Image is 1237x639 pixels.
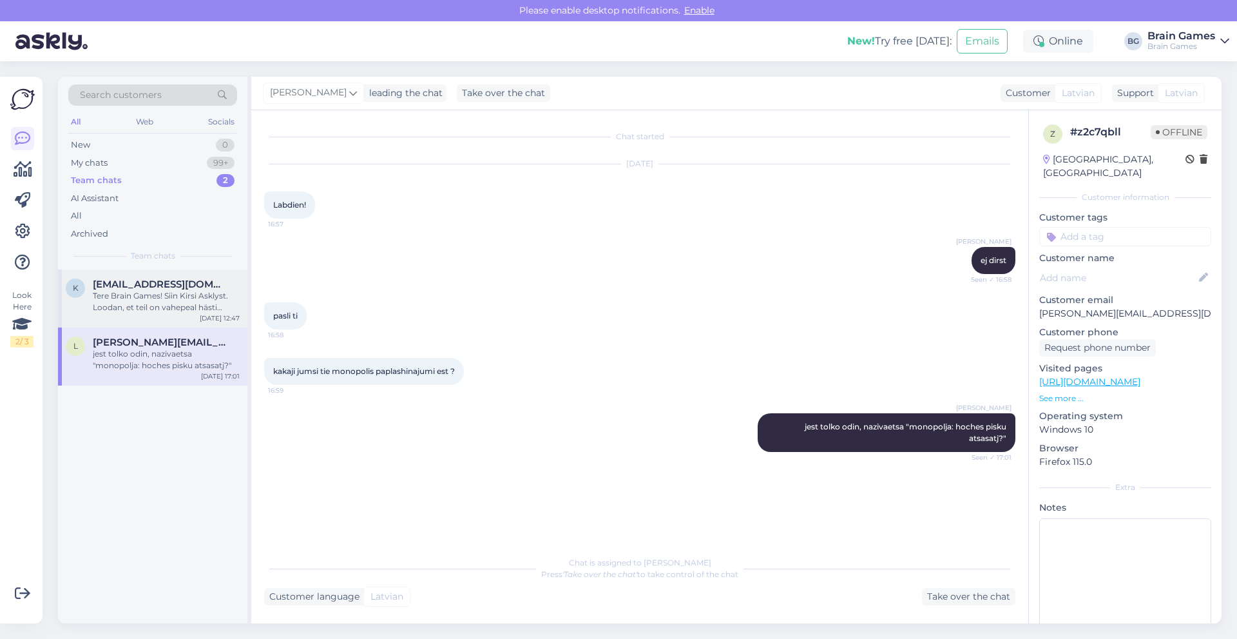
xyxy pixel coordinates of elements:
[207,157,235,170] div: 99+
[73,341,78,351] span: l
[206,113,237,130] div: Socials
[71,210,82,222] div: All
[80,88,162,102] span: Search customers
[541,569,738,579] span: Press to take control of the chat
[1070,124,1151,140] div: # z2c7qbll
[133,113,156,130] div: Web
[71,192,119,205] div: AI Assistant
[71,228,108,241] div: Archived
[680,5,718,16] span: Enable
[10,336,34,348] div: 2 / 3
[264,158,1015,170] div: [DATE]
[1147,31,1229,52] a: Brain GamesBrain Games
[71,174,122,187] div: Team chats
[201,371,240,381] div: [DATE] 17:01
[273,366,455,376] span: kakaji jumsi tie monopolis paplashinajumi est ?
[71,139,90,152] div: New
[71,157,108,170] div: My chats
[273,200,306,210] span: Labdien!
[93,348,240,371] div: jest tolko odin, nazivaetsa "monopolja: hoches pisku atsasatj?"
[1039,442,1211,455] p: Browser
[1039,362,1211,375] p: Visited pages
[956,403,1012,413] span: [PERSON_NAME]
[1040,271,1196,285] input: Add name
[562,569,637,579] i: 'Take over the chat'
[1039,376,1140,388] a: [URL][DOMAIN_NAME]
[73,283,79,293] span: k
[1039,393,1211,404] p: See more ...
[1147,31,1215,41] div: Brain Games
[93,337,227,348] span: lauris@brain-games.com
[273,311,298,320] span: pasli ti
[847,35,875,47] b: New!
[93,279,227,290] span: kirsi@askly.me
[1043,153,1185,180] div: [GEOGRAPHIC_DATA], [GEOGRAPHIC_DATA]
[10,290,34,348] div: Look Here
[1151,125,1207,139] span: Offline
[1039,307,1211,320] p: [PERSON_NAME][EMAIL_ADDRESS][DOMAIN_NAME]
[1147,41,1215,52] div: Brain Games
[10,87,35,112] img: Askly Logo
[1039,326,1211,339] p: Customer phone
[268,219,316,229] span: 16:57
[200,313,240,323] div: [DATE] 12:47
[1165,86,1198,100] span: Latvian
[93,290,240,313] div: Tere Brain Games! Siin Kirsi Asklyst. Loodan, et teil on vahepeal hästi läinud. Võtan ühendust, s...
[1039,455,1211,469] p: Firefox 115.0
[1039,227,1211,246] input: Add a tag
[922,588,1015,605] div: Take over the chat
[805,422,1008,443] span: jest tolko odin, nazivaetsa "monopolja: hoches pisku atsasatj?"
[569,558,711,567] span: Chat is assigned to [PERSON_NAME]
[1039,339,1156,357] div: Request phone number
[957,29,1008,54] button: Emails
[270,86,347,100] span: [PERSON_NAME]
[216,139,235,152] div: 0
[268,386,316,395] span: 16:59
[364,86,443,100] div: leading the chat
[268,330,316,340] span: 16:58
[963,275,1012,284] span: Seen ✓ 16:58
[370,590,403,604] span: Latvian
[68,113,83,130] div: All
[1039,192,1211,203] div: Customer information
[1001,86,1051,100] div: Customer
[1039,293,1211,307] p: Customer email
[1062,86,1095,100] span: Latvian
[1124,32,1142,50] div: BG
[1039,423,1211,437] p: Windows 10
[264,590,360,604] div: Customer language
[956,237,1012,246] span: [PERSON_NAME]
[1039,482,1211,493] div: Extra
[264,131,1015,143] div: Chat started
[1039,501,1211,515] p: Notes
[131,250,175,262] span: Team chats
[1023,30,1093,53] div: Online
[457,84,550,102] div: Take over the chat
[1050,129,1055,139] span: z
[847,34,952,49] div: Try free [DATE]:
[963,453,1012,462] span: Seen ✓ 17:01
[216,174,235,187] div: 2
[981,255,1006,265] span: ej dirst
[1039,211,1211,224] p: Customer tags
[1039,251,1211,265] p: Customer name
[1039,409,1211,423] p: Operating system
[1112,86,1154,100] div: Support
